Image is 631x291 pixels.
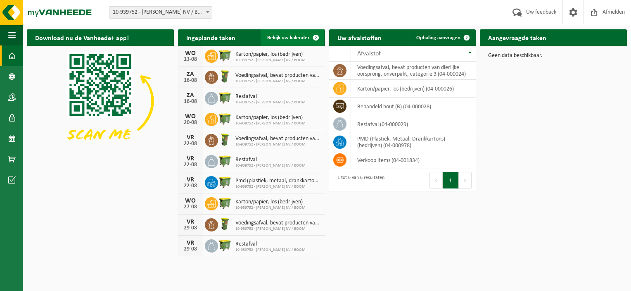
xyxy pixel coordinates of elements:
span: 10-939752 - [PERSON_NAME] NV / BOOM [235,142,321,147]
img: WB-1100-HPE-GN-50 [218,112,232,126]
span: 10-939752 - [PERSON_NAME] NV / BOOM [235,184,321,189]
span: 10-939752 - [PERSON_NAME] NV / BOOM [235,227,321,231]
div: 29-08 [182,246,199,252]
span: 10-939752 - [PERSON_NAME] NV / BOOM [235,121,306,126]
div: 1 tot 6 van 6 resultaten [333,171,384,189]
span: Karton/papier, los (bedrijven) [235,199,306,205]
h2: Download nu de Vanheede+ app! [27,29,137,45]
span: Voedingsafval, bevat producten van dierlijke oorsprong, onverpakt, categorie 3 [235,220,321,227]
img: WB-1100-HPE-GN-50 [218,196,232,210]
div: ZA [182,71,199,78]
button: Previous [429,172,443,188]
span: Voedingsafval, bevat producten van dierlijke oorsprong, onverpakt, categorie 3 [235,136,321,142]
td: karton/papier, los (bedrijven) (04-000026) [351,80,476,98]
span: 10-939752 - [PERSON_NAME] NV / BOOM [235,100,306,105]
td: verkoop items (04-001834) [351,151,476,169]
div: 22-08 [182,141,199,147]
span: 10-939752 - [PERSON_NAME] NV / BOOM [235,248,306,253]
h2: Uw afvalstoffen [329,29,390,45]
div: 16-08 [182,78,199,83]
div: WO [182,113,199,120]
div: 22-08 [182,162,199,168]
a: Ophaling aanvragen [410,29,475,46]
p: Geen data beschikbaar. [488,53,619,59]
div: 27-08 [182,204,199,210]
div: VR [182,219,199,225]
span: Restafval [235,93,306,100]
button: Next [459,172,472,188]
div: 13-08 [182,57,199,62]
td: PMD (Plastiek, Metaal, Drankkartons) (bedrijven) (04-000978) [351,133,476,151]
span: 10-939752 - [PERSON_NAME] NV / BOOM [235,79,321,84]
span: Afvalstof [357,50,381,57]
span: 10-939752 - FIEGE NV / BOOM - BOOM [109,7,212,18]
td: behandeld hout (B) (04-000028) [351,98,476,115]
button: 1 [443,172,459,188]
span: Ophaling aanvragen [416,35,460,41]
div: ZA [182,92,199,99]
span: 10-939752 - [PERSON_NAME] NV / BOOM [235,205,306,210]
div: VR [182,134,199,141]
span: 10-939752 - [PERSON_NAME] NV / BOOM [235,58,306,63]
div: WO [182,50,199,57]
div: VR [182,155,199,162]
span: Restafval [235,241,306,248]
div: 22-08 [182,183,199,189]
span: Bekijk uw kalender [267,35,310,41]
img: WB-0060-HPE-GN-50 [218,69,232,83]
span: 10-939752 - [PERSON_NAME] NV / BOOM [235,163,306,168]
span: Voedingsafval, bevat producten van dierlijke oorsprong, onverpakt, categorie 3 [235,72,321,79]
img: WB-1100-HPE-GN-50 [218,154,232,168]
div: VR [182,177,199,183]
span: Karton/papier, los (bedrijven) [235,51,306,58]
div: VR [182,240,199,246]
div: 20-08 [182,120,199,126]
img: WB-1100-HPE-GN-50 [218,238,232,252]
img: WB-1100-HPE-GN-50 [218,48,232,62]
span: Pmd (plastiek, metaal, drankkartons) (bedrijven) [235,178,321,184]
td: restafval (04-000029) [351,115,476,133]
span: 10-939752 - FIEGE NV / BOOM - BOOM [109,6,212,19]
span: Restafval [235,157,306,163]
img: WB-0060-HPE-GN-50 [218,217,232,231]
td: voedingsafval, bevat producten van dierlijke oorsprong, onverpakt, categorie 3 (04-000024) [351,62,476,80]
a: Bekijk uw kalender [261,29,324,46]
img: WB-1100-HPE-GN-50 [218,175,232,189]
div: WO [182,198,199,204]
img: WB-0060-HPE-GN-50 [218,133,232,147]
h2: Aangevraagde taken [480,29,555,45]
img: Download de VHEPlus App [27,46,174,156]
img: WB-1100-HPE-GN-50 [218,91,232,105]
div: 29-08 [182,225,199,231]
span: Karton/papier, los (bedrijven) [235,114,306,121]
h2: Ingeplande taken [178,29,244,45]
div: 16-08 [182,99,199,105]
